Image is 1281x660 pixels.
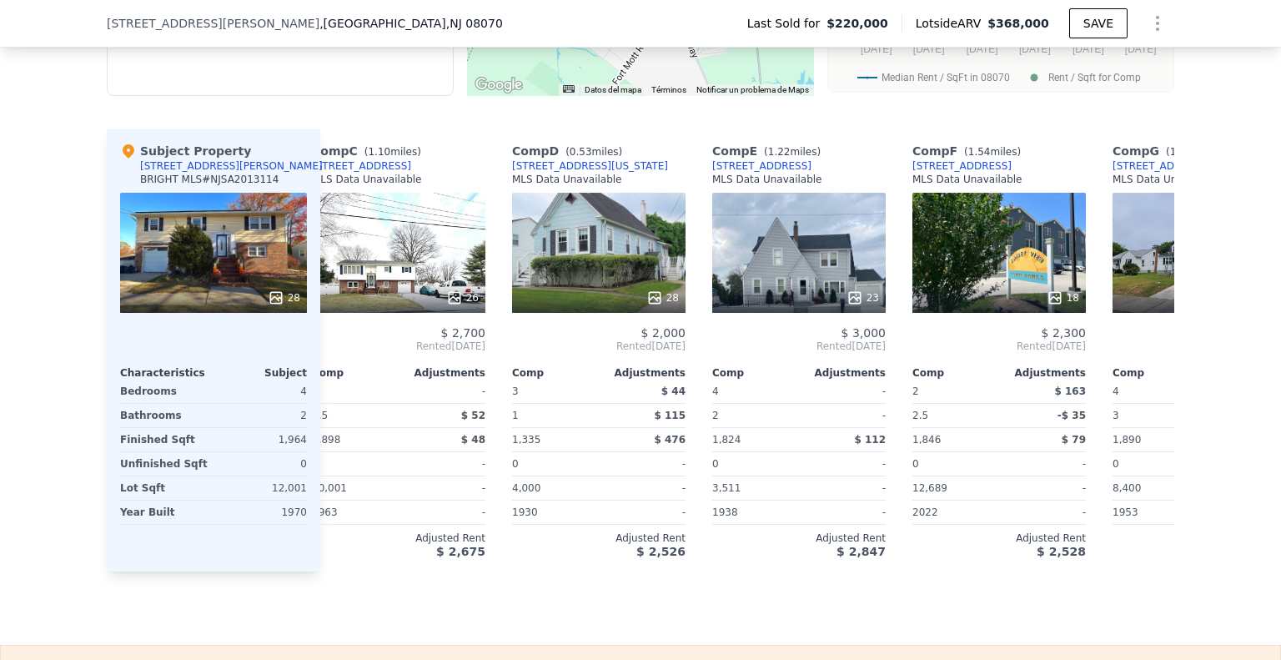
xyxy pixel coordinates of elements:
div: - [1002,452,1086,476]
div: - [602,476,686,500]
button: SAVE [1069,8,1128,38]
span: 3,511 [712,482,741,494]
span: , [GEOGRAPHIC_DATA] [319,15,503,32]
div: 1,964 [217,428,307,451]
span: -$ 35 [1057,410,1086,421]
span: , NJ 08070 [446,17,503,30]
span: 1.22 [768,146,791,158]
div: - [602,452,686,476]
div: Subject [213,366,307,380]
div: 2.5 [912,404,996,427]
text: Median Rent / SqFt in 08070 [882,72,1010,83]
div: 1953 [1113,501,1196,524]
span: $ 476 [654,434,686,446]
div: Comp G [1113,143,1229,159]
span: ( miles) [358,146,428,158]
span: $ 2,000 [641,326,686,340]
span: $ 52 [461,410,485,421]
span: $ 44 [661,385,686,397]
div: [STREET_ADDRESS] [312,159,411,173]
div: 18 [1047,290,1079,306]
span: 0 [912,458,919,470]
div: 3 [1113,404,1196,427]
div: Bedrooms [120,380,210,403]
span: 1.54 [968,146,991,158]
div: 1963 [312,501,395,524]
span: 12,689 [912,482,947,494]
div: Comp [912,366,999,380]
span: 1,824 [712,434,741,446]
span: 1.10 [368,146,390,158]
span: 3 [512,385,519,397]
div: 1938 [712,501,796,524]
span: $ 2,526 [636,545,686,558]
a: Términos [651,85,686,94]
div: BRIGHT MLS # NJSA2013114 [140,173,279,186]
a: [STREET_ADDRESS] [912,159,1012,173]
div: 12,001 [217,476,307,500]
span: Rented [DATE] [512,340,686,353]
text: [DATE] [913,43,945,55]
span: $ 3,000 [841,326,886,340]
text: [DATE] [1073,43,1104,55]
div: [STREET_ADDRESS] [712,159,811,173]
div: MLS Data Unavailable [512,173,622,186]
div: 0 [217,452,307,476]
span: 1,890 [1113,434,1141,446]
span: $ 2,300 [1042,326,1086,340]
span: $ 79 [1062,434,1086,446]
span: 0 [512,458,519,470]
div: 2 [217,404,307,427]
div: Year Built [120,501,210,524]
span: 4 [712,385,719,397]
span: 4 [1113,385,1119,397]
div: - [402,476,485,500]
text: [DATE] [1019,43,1051,55]
div: Adjustments [599,366,686,380]
div: 2022 [912,501,996,524]
text: [DATE] [1125,43,1157,55]
div: MLS Data Unavailable [312,173,422,186]
span: $ 163 [1054,385,1086,397]
span: Rented [DATE] [312,340,485,353]
div: Comp [1113,366,1199,380]
a: Abre esta zona en Google Maps (se abre en una nueva ventana) [471,74,526,96]
span: [STREET_ADDRESS][PERSON_NAME] [107,15,319,32]
div: 1 [512,404,595,427]
div: Comp [312,366,399,380]
div: Subject Property [120,143,251,159]
div: Adjusted Rent [712,532,886,545]
div: Adjusted Rent [912,532,1086,545]
a: Notificar un problema de Maps [696,85,809,94]
div: - [802,452,886,476]
button: Combinaciones de teclas [563,85,575,93]
div: 1.5 [312,404,395,427]
div: - [402,380,485,403]
div: MLS Data Unavailable [912,173,1022,186]
div: 26 [446,290,479,306]
button: Show Options [1141,7,1174,40]
span: 8,400 [1113,482,1141,494]
span: 0 [1113,458,1119,470]
span: Lotside ARV [916,15,987,32]
div: - [402,501,485,524]
div: Adjustments [799,366,886,380]
div: Comp E [712,143,827,159]
div: Adjusted Rent [312,532,485,545]
div: Comp F [912,143,1027,159]
div: Adjustments [999,366,1086,380]
div: - [802,404,886,427]
div: Bathrooms [120,404,210,427]
span: $ 2,528 [1037,545,1086,558]
div: Finished Sqft [120,428,210,451]
div: 28 [646,290,679,306]
div: 1970 [217,501,307,524]
span: $ 2,700 [441,326,485,340]
span: $ 48 [461,434,485,446]
span: 0.53 [570,146,592,158]
div: - [802,380,886,403]
div: 4 [217,380,307,403]
div: 28 [268,290,300,306]
span: ( miles) [957,146,1027,158]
